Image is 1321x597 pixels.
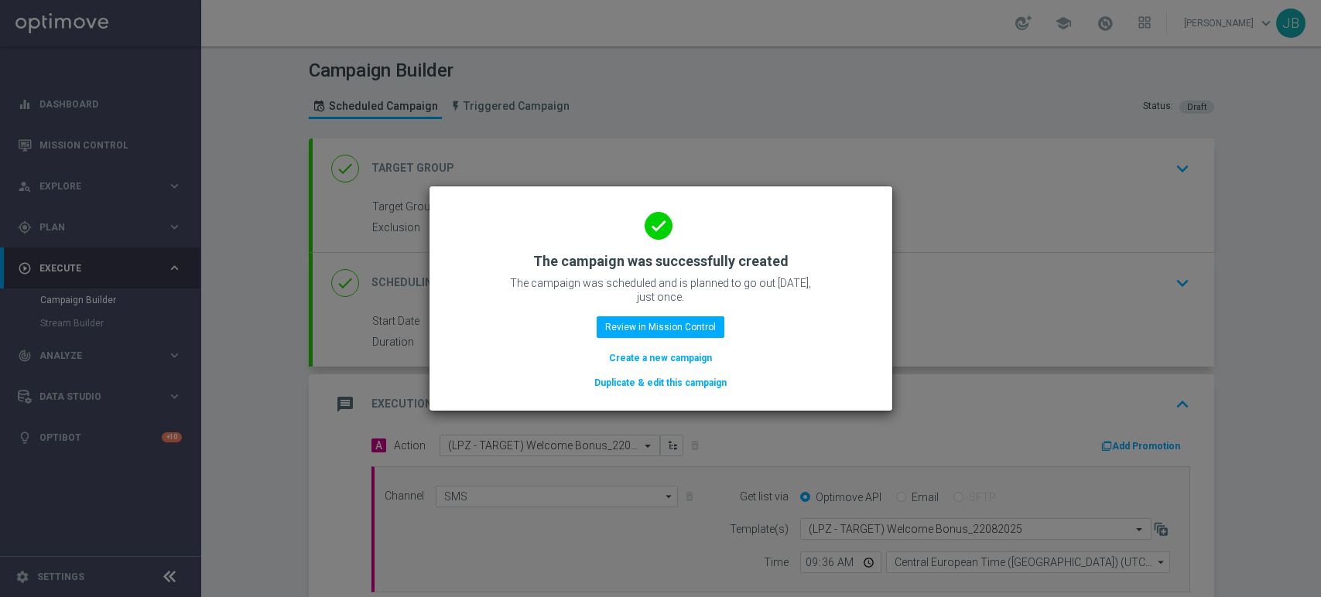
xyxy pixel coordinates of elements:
h2: The campaign was successfully created [533,252,789,271]
button: Create a new campaign [607,350,714,367]
button: Review in Mission Control [597,316,724,338]
i: done [645,212,672,240]
p: The campaign was scheduled and is planned to go out [DATE], just once. [506,276,816,304]
button: Duplicate & edit this campaign [593,374,728,391]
